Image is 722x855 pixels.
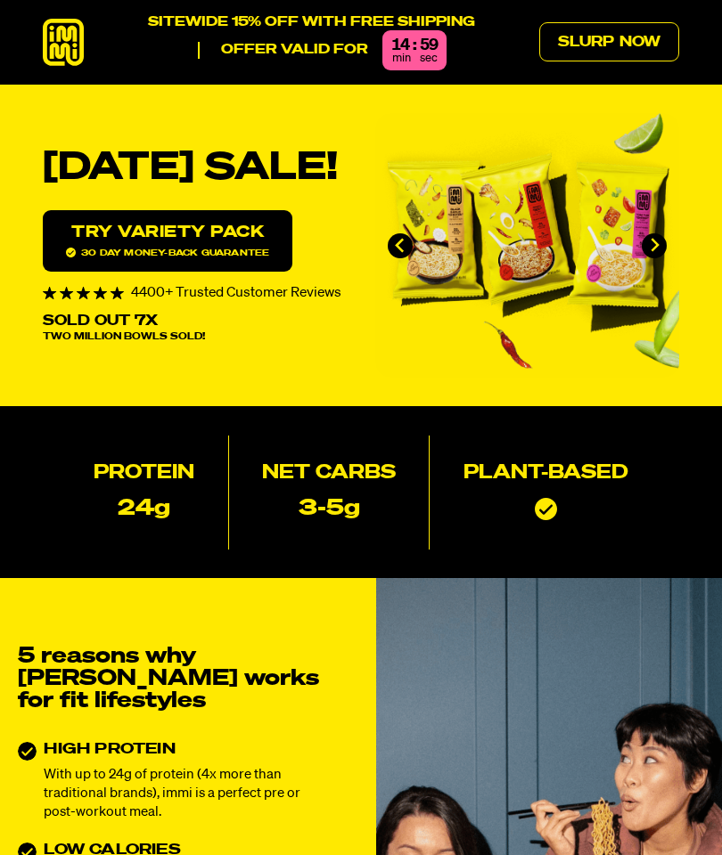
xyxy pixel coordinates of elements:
[118,498,170,521] p: 24g
[464,464,628,484] h2: Plant-based
[94,464,194,484] h2: Protein
[18,646,328,712] h2: 5 reasons why [PERSON_NAME] works for fit lifestyles
[299,498,360,521] p: 3-5g
[148,14,475,30] p: SITEWIDE 15% OFF WITH FREE SHIPPING
[413,37,416,54] div: :
[43,332,205,342] span: Two Million Bowls Sold!
[44,765,328,822] p: With up to 24g of protein (4x more than traditional brands), immi is a perfect pre or post-workou...
[420,53,438,64] span: sec
[375,113,679,378] li: 1 of 4
[388,233,413,258] button: Go to last slide
[642,233,667,258] button: Next slide
[43,210,292,272] a: Try variety Pack30 day money-back guarantee
[391,37,409,54] div: 14
[66,248,269,257] span: 30 day money-back guarantee
[392,53,411,64] span: min
[44,742,328,757] h3: HIGH PROTEIN
[375,113,679,378] div: immi slideshow
[539,22,679,61] a: Slurp Now
[43,150,347,188] h1: [DATE] SALE!
[43,314,158,329] p: Sold Out 7X
[420,37,438,54] div: 59
[198,42,368,58] p: Offer valid for
[262,464,396,484] h2: Net Carbs
[43,286,347,300] div: 4400+ Trusted Customer Reviews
